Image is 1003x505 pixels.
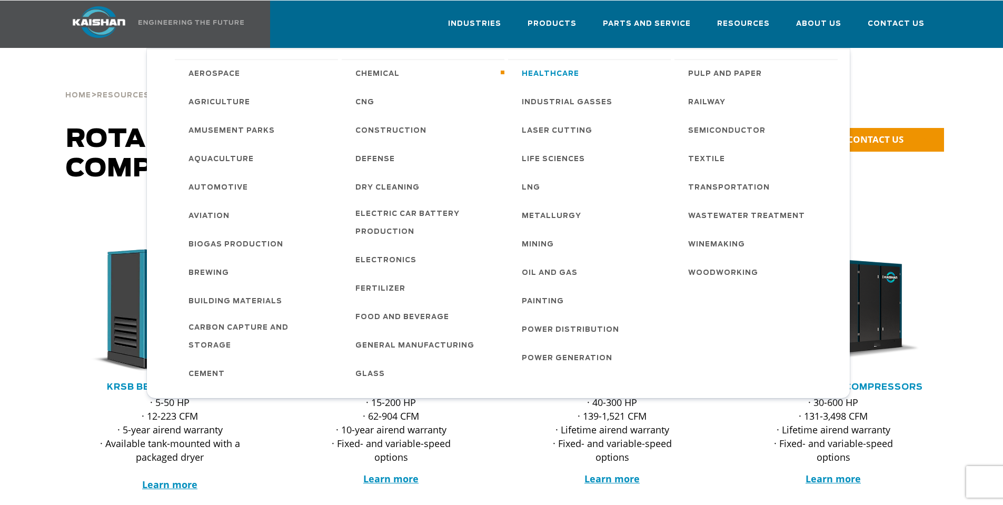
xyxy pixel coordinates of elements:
span: Chemical [355,65,400,83]
span: Mining [522,236,554,254]
span: Agriculture [188,94,250,112]
a: Defense [345,144,505,173]
span: Rotary Screw Air Compressors [66,127,355,182]
a: Parts and Service [603,10,691,46]
a: Pulp and Paper [678,59,838,87]
a: Woodworking [678,258,838,286]
a: Construction [345,116,505,144]
span: Electronics [355,252,416,270]
span: Aerospace [188,65,240,83]
span: Semiconductor [688,122,766,140]
span: Automotive [188,179,248,197]
a: Automotive [178,173,338,201]
a: Aerospace [178,59,338,87]
a: Dry Cleaning [345,173,505,201]
span: Biogas Production [188,236,283,254]
a: Aviation [178,201,338,230]
span: Life Sciences [522,151,585,169]
span: Railway [688,94,726,112]
span: Electric Car Battery Production [355,205,494,241]
span: Carbon Capture and Storage [188,319,327,355]
a: Wastewater Treatment [678,201,838,230]
span: Healthcare [522,65,579,83]
span: Power Distribution [522,321,619,339]
span: Glass [355,365,385,383]
div: krsb30 [76,247,264,373]
span: Wastewater Treatment [688,207,805,225]
a: KRSB Belt Drive Series [107,383,233,391]
div: > > [65,64,180,104]
a: Products [528,10,577,46]
a: Semiconductor [678,116,838,144]
a: Glass [345,359,505,388]
a: Laser Cutting [511,116,671,144]
a: Cement [178,359,338,388]
a: Chemical [345,59,505,87]
a: Resources [97,90,150,100]
a: Building Materials [178,286,338,315]
span: Aviation [188,207,230,225]
a: Home [65,90,91,100]
span: Resources [97,92,150,99]
a: Brewing [178,258,338,286]
span: Industries [448,18,501,30]
span: Dry Cleaning [355,179,420,197]
a: Textile [678,144,838,173]
p: · 5-50 HP · 12-223 CFM · 5-year airend warranty · Available tank-mounted with a packaged dryer [97,395,243,491]
span: Transportation [688,179,770,197]
a: CNG [345,87,505,116]
span: General Manufacturing [355,337,474,355]
a: Electric Car Battery Production [345,201,505,245]
a: Mining [511,230,671,258]
span: Building Materials [188,293,282,311]
a: Painting [511,286,671,315]
a: Biogas Production [178,230,338,258]
span: Pulp and Paper [688,65,762,83]
a: Carbon Capture and Storage [178,315,338,359]
a: Metallurgy [511,201,671,230]
span: Parts and Service [603,18,691,30]
span: Metallurgy [522,207,581,225]
a: Contact Us [868,10,925,46]
span: About Us [796,18,841,30]
a: Life Sciences [511,144,671,173]
a: CONTACT US [813,128,944,152]
span: Industrial Gasses [522,94,612,112]
span: CONTACT US [847,133,903,145]
a: Healthcare [511,59,671,87]
span: Cement [188,365,225,383]
a: Resources [717,10,770,46]
span: Power Generation [522,350,612,368]
span: Construction [355,122,426,140]
a: Industrial Gasses [511,87,671,116]
img: kaishan logo [59,6,138,38]
img: Engineering the future [138,20,244,25]
a: Food and Beverage [345,302,505,331]
span: Amusement Parks [188,122,275,140]
a: Learn more [584,472,640,485]
a: Oil and Gas [511,258,671,286]
p: · 15-200 HP · 62-904 CFM · 10-year airend warranty · Fixed- and variable-speed options [319,395,464,464]
a: About Us [796,10,841,46]
a: Electronics [345,245,505,274]
span: Home [65,92,91,99]
span: Resources [717,18,770,30]
span: Textile [688,151,725,169]
a: Aquaculture [178,144,338,173]
a: Learn more [363,472,419,485]
a: Learn more [806,472,861,485]
span: Aquaculture [188,151,254,169]
span: Products [528,18,577,30]
span: CNG [355,94,374,112]
span: Fertilizer [355,280,405,298]
span: Contact Us [868,18,925,30]
span: Painting [522,293,564,311]
a: Winemaking [678,230,838,258]
a: Agriculture [178,87,338,116]
span: Woodworking [688,264,758,282]
a: General Manufacturing [345,331,505,359]
span: Oil and Gas [522,264,578,282]
a: Learn more [142,478,197,491]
